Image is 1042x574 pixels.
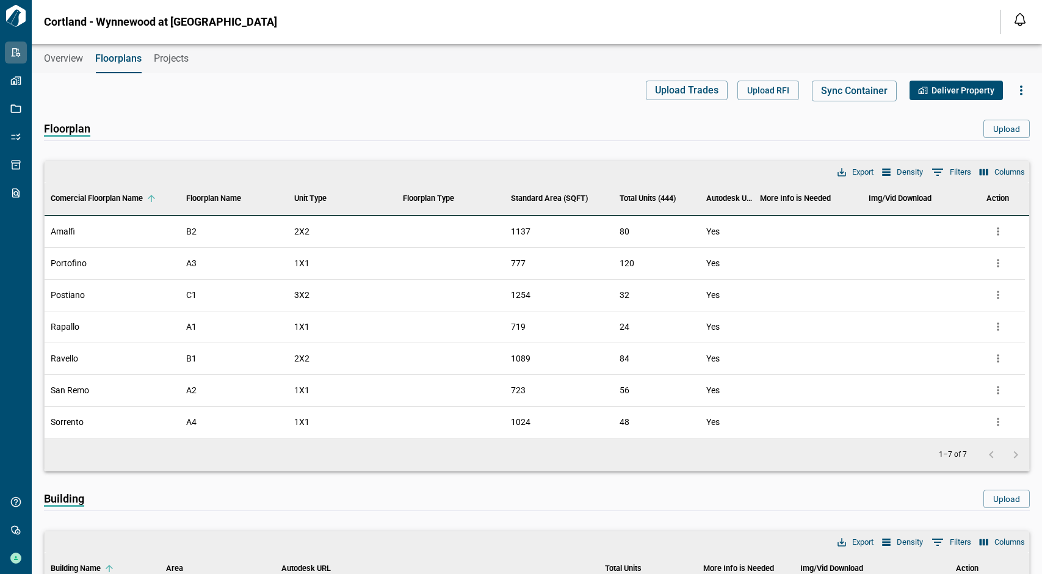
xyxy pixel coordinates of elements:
[613,181,700,216] div: Total Units (444)
[294,289,309,301] span: 3X2
[812,81,897,101] button: Sync Container
[186,416,197,428] span: A4
[620,290,629,300] span: 32
[186,225,197,238] span: B2
[51,416,84,428] span: Sorrento
[51,384,89,396] span: San Remo
[32,44,1042,73] div: base tabs
[646,81,728,100] button: Upload Trades
[45,181,180,216] div: Comercial Floorplan Name
[294,321,309,333] span: 1X1
[737,81,799,100] button: Upload RFI
[620,181,676,216] div: Total Units (444)
[186,181,241,216] div: Floorplan Name
[1010,10,1030,29] button: Open notification feed
[51,321,79,333] span: Rapallo
[834,534,877,550] button: Export
[977,164,1028,180] button: Select columns
[44,53,83,65] span: Overview
[186,384,197,396] span: A2
[51,352,78,365] span: Ravello
[620,258,634,268] span: 120
[51,289,85,301] span: Postiano
[294,257,309,269] span: 1X1
[186,289,197,301] span: C1
[747,84,789,96] span: Upload RFI
[180,181,288,216] div: Floorplan Name
[706,352,720,365] span: Yes
[294,416,309,428] span: 1X1
[879,164,926,180] button: Density
[655,84,718,96] span: Upload Trades
[154,53,189,65] span: Projects
[51,181,143,216] div: Comercial Floorplan Name
[706,257,720,269] span: Yes
[986,181,1009,216] div: Action
[879,534,926,550] button: Density
[505,181,613,216] div: Standard Area (SQFT)
[294,225,309,238] span: 2X2
[186,257,197,269] span: A3
[989,286,1007,304] button: more
[869,181,932,216] div: Img/Vid Download
[397,181,505,216] div: Floorplan Type
[932,84,994,96] span: Deliver Property
[706,181,754,216] div: Autodesk URL Added
[706,416,720,428] span: Yes
[983,490,1030,508] button: Upload
[989,222,1007,241] button: more
[294,384,309,396] span: 1X1
[288,181,396,216] div: Unit Type
[700,181,754,216] div: Autodesk URL Added
[754,181,862,216] div: More Info is Needed
[989,318,1007,336] button: more
[186,352,197,365] span: B1
[403,181,454,216] div: Floorplan Type
[983,120,1030,138] button: Upload
[294,181,327,216] div: Unit Type
[511,416,530,428] span: 1024
[51,225,75,238] span: Amalfi
[989,381,1007,399] button: more
[143,190,160,207] button: Sort
[989,413,1007,431] button: more
[44,123,90,137] span: Floorplan
[44,16,277,28] span: Cortland - Wynnewood at [GEOGRAPHIC_DATA]
[760,181,831,216] div: More Info is Needed
[821,85,888,97] span: Sync Container
[620,227,629,236] span: 80
[928,532,974,552] button: Show filters
[511,289,530,301] span: 1254
[863,181,971,216] div: Img/Vid Download
[928,162,974,182] button: Show filters
[939,451,967,459] p: 1–7 of 7
[706,384,720,396] span: Yes
[95,53,142,65] span: Floorplans
[910,81,1003,100] button: Deliver Property
[511,181,588,216] div: Standard Area (SQFT)
[511,321,526,333] span: 719
[51,257,87,269] span: Portofino
[834,164,877,180] button: Export
[977,534,1028,550] button: Select columns
[294,352,309,365] span: 2X2
[706,225,720,238] span: Yes
[989,349,1007,368] button: more
[620,417,629,427] span: 48
[511,384,526,396] span: 723
[186,321,197,333] span: A1
[511,352,530,365] span: 1089
[44,493,84,507] span: Building
[706,321,720,333] span: Yes
[971,181,1025,216] div: Action
[511,225,530,238] span: 1137
[511,257,526,269] span: 777
[620,322,629,332] span: 24
[620,354,629,363] span: 84
[989,254,1007,272] button: more
[620,385,629,395] span: 56
[706,289,720,301] span: Yes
